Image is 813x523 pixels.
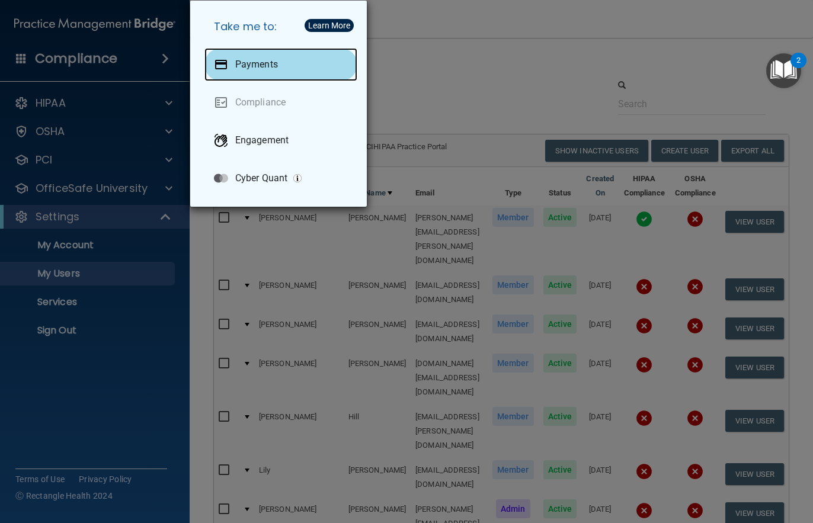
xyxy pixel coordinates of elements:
button: Learn More [305,19,354,32]
a: Cyber Quant [204,162,357,195]
h5: Take me to: [204,10,357,43]
a: Compliance [204,86,357,119]
div: 2 [796,60,801,76]
button: Open Resource Center, 2 new notifications [766,53,801,88]
p: Payments [235,59,278,70]
a: Engagement [204,124,357,157]
p: Cyber Quant [235,172,287,184]
a: Payments [204,48,357,81]
p: Engagement [235,134,289,146]
div: Learn More [308,21,350,30]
